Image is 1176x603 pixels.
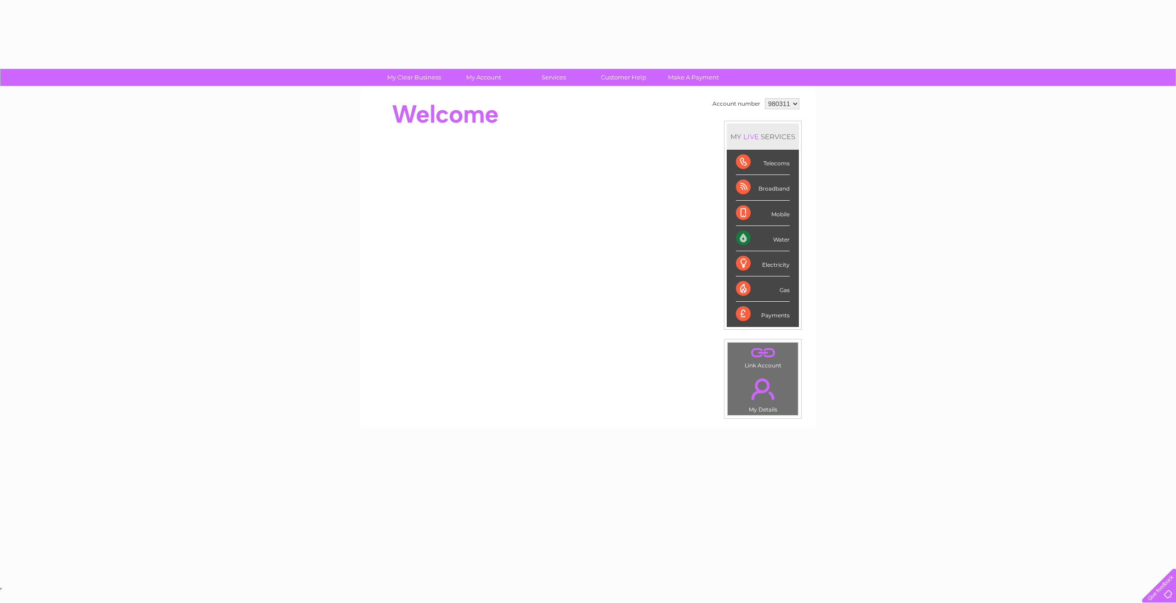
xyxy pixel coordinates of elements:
div: Water [736,226,790,251]
div: Mobile [736,201,790,226]
td: Account number [710,96,763,112]
div: Telecoms [736,150,790,175]
td: Link Account [727,342,798,371]
a: . [730,345,796,361]
a: Services [516,69,592,86]
div: Gas [736,276,790,302]
a: Customer Help [586,69,661,86]
a: . [730,373,796,405]
div: Broadband [736,175,790,200]
a: Make A Payment [656,69,731,86]
a: My Clear Business [376,69,452,86]
div: Payments [736,302,790,327]
td: My Details [727,371,798,416]
div: Electricity [736,251,790,276]
div: LIVE [741,132,761,141]
div: MY SERVICES [727,124,799,150]
a: My Account [446,69,522,86]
